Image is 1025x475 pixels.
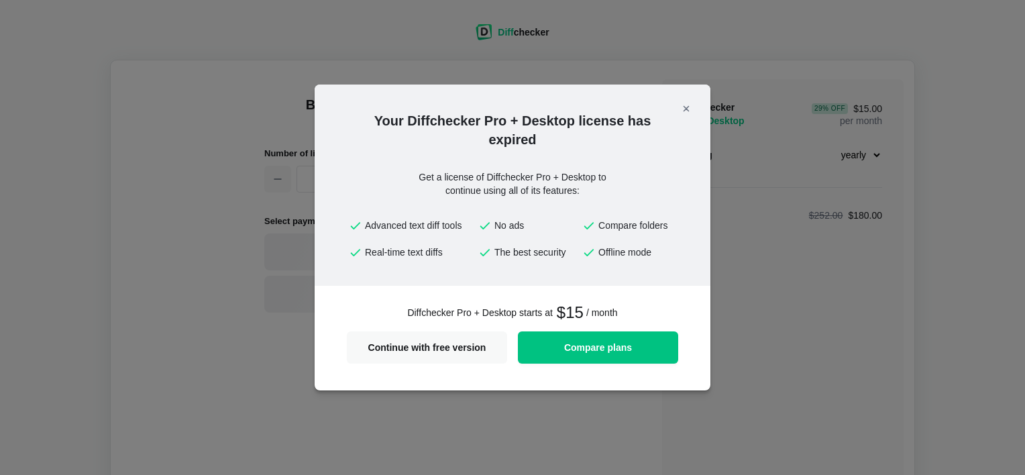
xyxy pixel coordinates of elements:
[407,306,552,319] span: Diffchecker Pro + Desktop starts at
[347,331,507,364] button: Continue with free version
[365,246,470,259] span: Real-time text diffs
[676,98,697,119] button: Close modal
[494,219,574,232] span: No ads
[518,331,678,364] a: Compare plans
[355,343,499,352] span: Continue with free version
[598,246,676,259] span: Offline mode
[392,170,633,197] div: Get a license of Diffchecker Pro + Desktop to continue using all of its features:
[494,246,574,259] span: The best security
[315,111,710,149] h2: Your Diffchecker Pro + Desktop license has expired
[598,219,676,232] span: Compare folders
[526,343,670,352] span: Compare plans
[555,302,584,323] span: $15
[365,219,470,232] span: Advanced text diff tools
[586,306,618,319] span: / month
